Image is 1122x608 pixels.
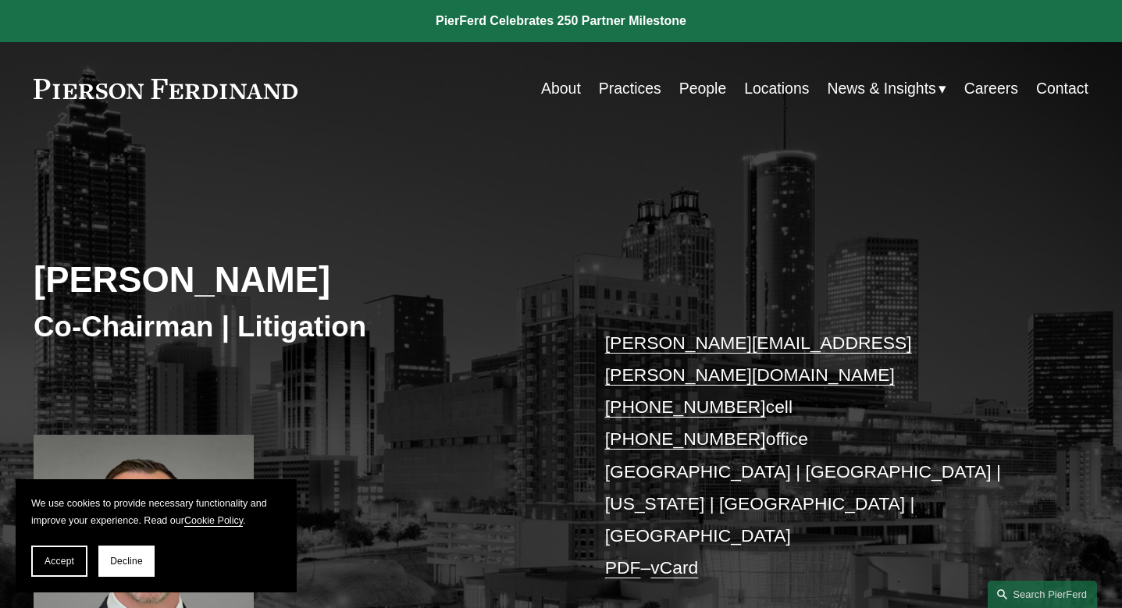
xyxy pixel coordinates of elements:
a: folder dropdown [827,73,946,104]
a: [PHONE_NUMBER] [605,428,766,449]
span: Accept [45,556,74,567]
span: News & Insights [827,75,935,102]
a: vCard [650,557,698,578]
p: We use cookies to provide necessary functionality and improve your experience. Read our . [31,495,281,530]
a: PDF [605,557,641,578]
h3: Co-Chairman | Litigation [34,309,561,344]
a: Locations [744,73,809,104]
button: Accept [31,546,87,577]
section: Cookie banner [16,479,297,592]
a: Search this site [988,581,1097,608]
a: [PERSON_NAME][EMAIL_ADDRESS][PERSON_NAME][DOMAIN_NAME] [605,332,912,385]
span: Decline [110,556,143,567]
p: cell office [GEOGRAPHIC_DATA] | [GEOGRAPHIC_DATA] | [US_STATE] | [GEOGRAPHIC_DATA] | [GEOGRAPHIC_... [605,327,1045,585]
a: Contact [1036,73,1088,104]
a: People [679,73,727,104]
a: [PHONE_NUMBER] [605,396,766,417]
a: Practices [599,73,661,104]
a: About [541,73,581,104]
button: Decline [98,546,155,577]
a: Careers [964,73,1018,104]
a: Cookie Policy [184,515,243,526]
h2: [PERSON_NAME] [34,259,561,302]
